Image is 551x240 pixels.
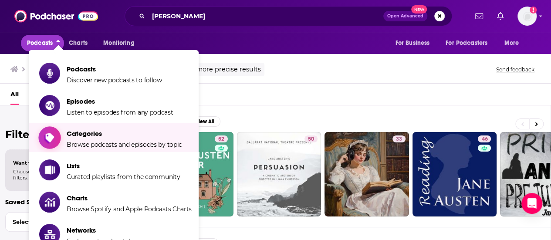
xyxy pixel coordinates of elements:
[478,135,491,142] a: 46
[67,76,162,84] span: Discover new podcasts to follow
[67,108,173,116] span: Listen to episodes from any podcast
[5,198,125,206] p: Saved Searches
[517,7,537,26] span: Logged in as mdekoning
[308,135,314,144] span: 50
[5,212,125,232] button: Select
[67,141,182,149] span: Browse podcasts and episodes by topic
[125,6,452,26] div: Search podcasts, credits, & more...
[97,35,145,51] button: open menu
[63,35,93,51] a: Charts
[67,97,173,105] span: Episodes
[21,35,64,51] button: close menu
[389,35,440,51] button: open menu
[13,160,82,166] span: Want to filter your results?
[67,226,148,234] span: Networks
[446,37,487,49] span: For Podcasters
[69,37,88,49] span: Charts
[13,169,82,181] span: Choose a tab above to access filters.
[6,219,106,225] span: Select
[10,87,19,105] a: All
[494,66,537,73] button: Send feedback
[387,14,423,18] span: Open Advanced
[517,7,537,26] img: User Profile
[504,37,519,49] span: More
[149,9,383,23] input: Search podcasts, credits, & more...
[67,194,192,202] span: Charts
[27,37,53,49] span: Podcasts
[521,193,542,214] div: Open Intercom Messenger
[237,132,321,216] a: 50
[517,7,537,26] button: Show profile menu
[395,37,429,49] span: For Business
[412,132,497,216] a: 46
[67,162,180,170] span: Lists
[530,7,537,14] svg: Add a profile image
[396,135,402,144] span: 33
[383,11,427,21] button: Open AdvancedNew
[440,35,500,51] button: open menu
[67,65,162,73] span: Podcasts
[481,135,487,144] span: 46
[325,132,409,216] a: 33
[67,173,180,181] span: Curated playlists from the community
[5,128,125,141] h2: Filter By
[411,5,427,14] span: New
[498,35,530,51] button: open menu
[67,205,192,213] span: Browse Spotify and Apple Podcasts Charts
[392,135,406,142] a: 33
[472,9,487,24] a: Show notifications dropdown
[103,37,134,49] span: Monitoring
[14,8,98,24] img: Podchaser - Follow, Share and Rate Podcasts
[67,129,182,138] span: Categories
[494,9,507,24] a: Show notifications dropdown
[304,135,318,142] a: 50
